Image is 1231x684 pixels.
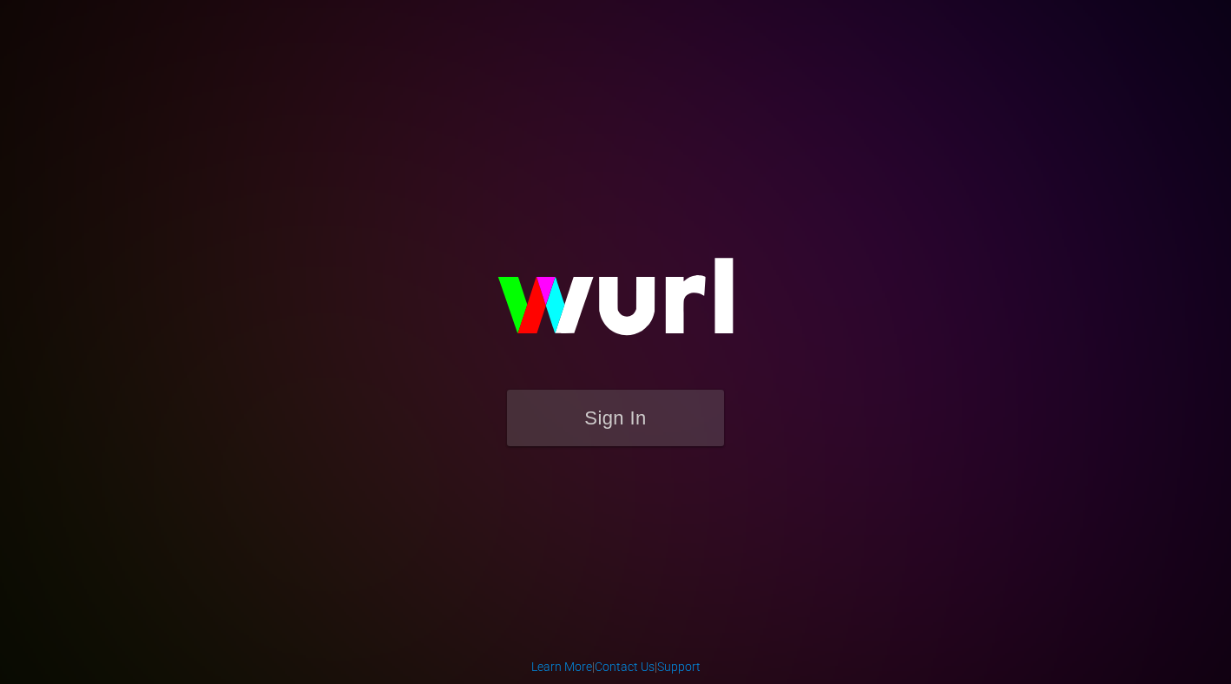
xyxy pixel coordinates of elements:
[531,660,592,674] a: Learn More
[657,660,701,674] a: Support
[595,660,655,674] a: Contact Us
[531,658,701,675] div: | |
[507,390,724,446] button: Sign In
[442,220,789,389] img: wurl-logo-on-black-223613ac3d8ba8fe6dc639794a292ebdb59501304c7dfd60c99c58986ef67473.svg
